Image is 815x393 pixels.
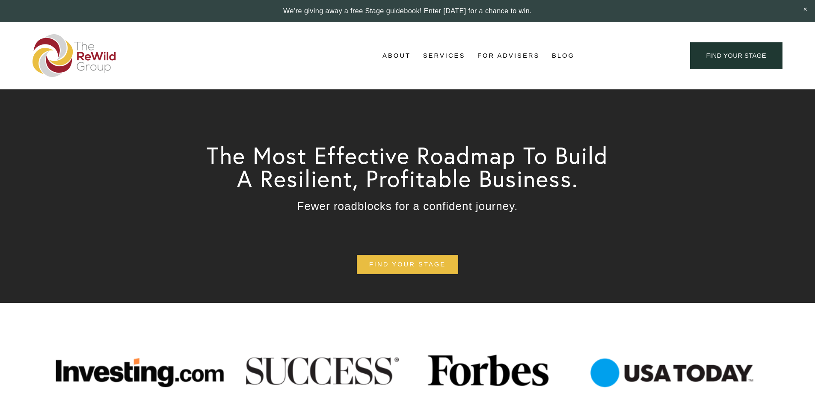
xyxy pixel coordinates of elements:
img: The ReWild Group [33,34,116,77]
span: Fewer roadblocks for a confident journey. [297,200,518,213]
a: folder dropdown [423,50,465,62]
a: For Advisers [477,50,539,62]
span: The Most Effective Roadmap To Build A Resilient, Profitable Business. [207,141,616,193]
span: Services [423,50,465,62]
a: folder dropdown [382,50,411,62]
a: find your stage [357,255,458,274]
a: Blog [552,50,575,62]
a: find your stage [690,42,782,69]
span: About [382,50,411,62]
